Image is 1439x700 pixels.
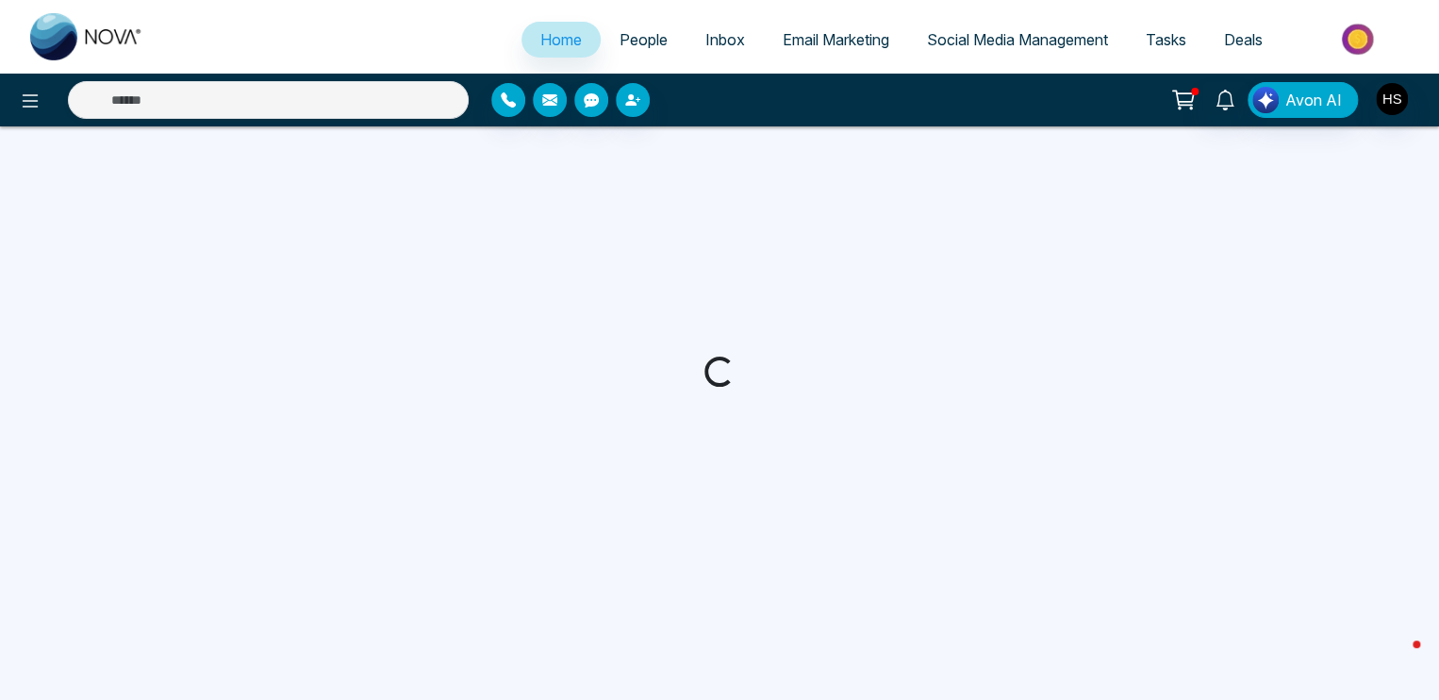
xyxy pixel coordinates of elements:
[1291,18,1428,60] img: Market-place.gif
[1224,30,1263,49] span: Deals
[764,22,908,58] a: Email Marketing
[620,30,668,49] span: People
[686,22,764,58] a: Inbox
[783,30,889,49] span: Email Marketing
[927,30,1108,49] span: Social Media Management
[705,30,745,49] span: Inbox
[601,22,686,58] a: People
[1248,82,1358,118] button: Avon AI
[1146,30,1186,49] span: Tasks
[1127,22,1205,58] a: Tasks
[521,22,601,58] a: Home
[540,30,582,49] span: Home
[1375,636,1420,681] iframe: Intercom live chat
[1285,89,1342,111] span: Avon AI
[1252,87,1279,113] img: Lead Flow
[1376,83,1408,115] img: User Avatar
[908,22,1127,58] a: Social Media Management
[1205,22,1282,58] a: Deals
[30,13,143,60] img: Nova CRM Logo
